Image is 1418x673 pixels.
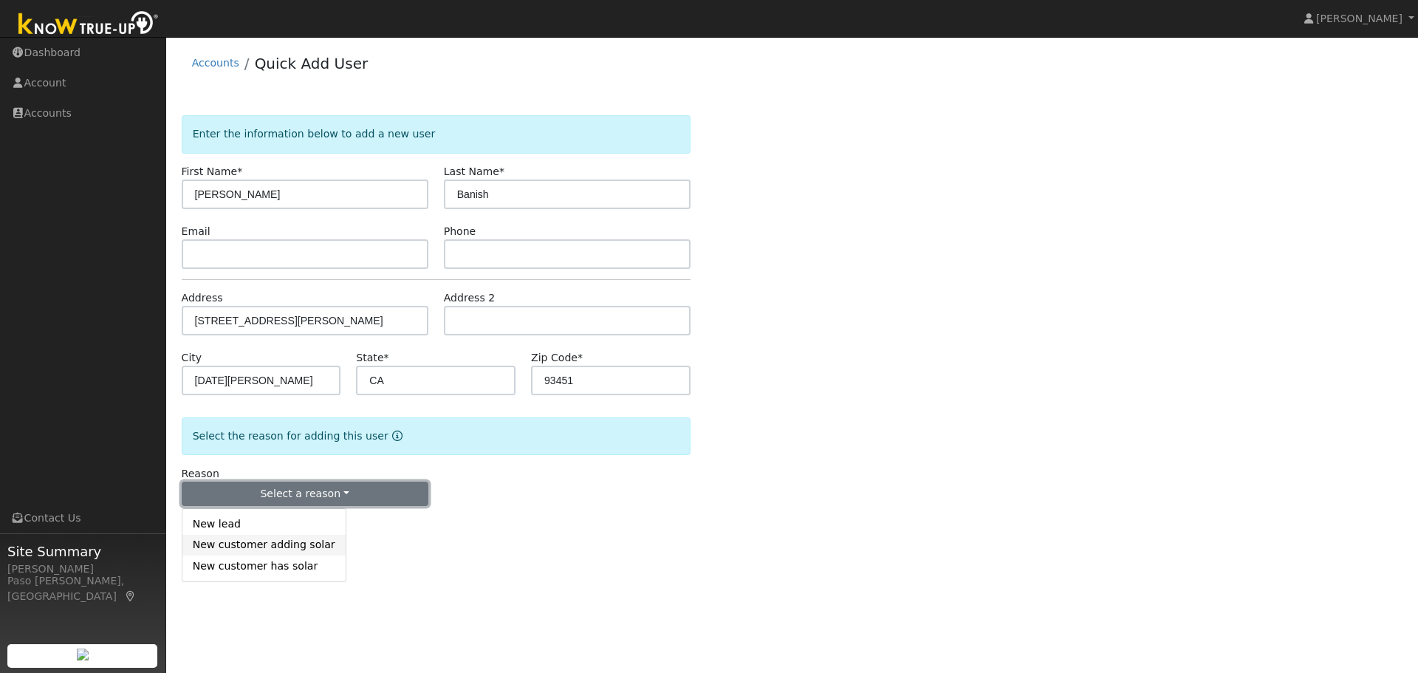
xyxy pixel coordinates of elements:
[356,350,388,366] label: State
[255,55,369,72] a: Quick Add User
[531,350,583,366] label: Zip Code
[384,352,389,363] span: Required
[578,352,583,363] span: Required
[192,57,239,69] a: Accounts
[182,466,219,482] label: Reason
[182,115,691,153] div: Enter the information below to add a new user
[182,417,691,455] div: Select the reason for adding this user
[182,350,202,366] label: City
[124,590,137,602] a: Map
[444,290,496,306] label: Address 2
[182,556,346,576] a: New customer has solar
[182,535,346,556] a: New customer adding solar
[11,8,166,41] img: Know True-Up
[7,542,158,561] span: Site Summary
[444,224,476,239] label: Phone
[182,290,223,306] label: Address
[1316,13,1402,24] span: [PERSON_NAME]
[182,514,346,535] a: New lead
[77,649,89,660] img: retrieve
[7,561,158,577] div: [PERSON_NAME]
[7,573,158,604] div: Paso [PERSON_NAME], [GEOGRAPHIC_DATA]
[182,224,210,239] label: Email
[444,164,504,180] label: Last Name
[388,430,403,442] a: Reason for new user
[182,164,243,180] label: First Name
[182,482,428,507] button: Select a reason
[499,165,504,177] span: Required
[237,165,242,177] span: Required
